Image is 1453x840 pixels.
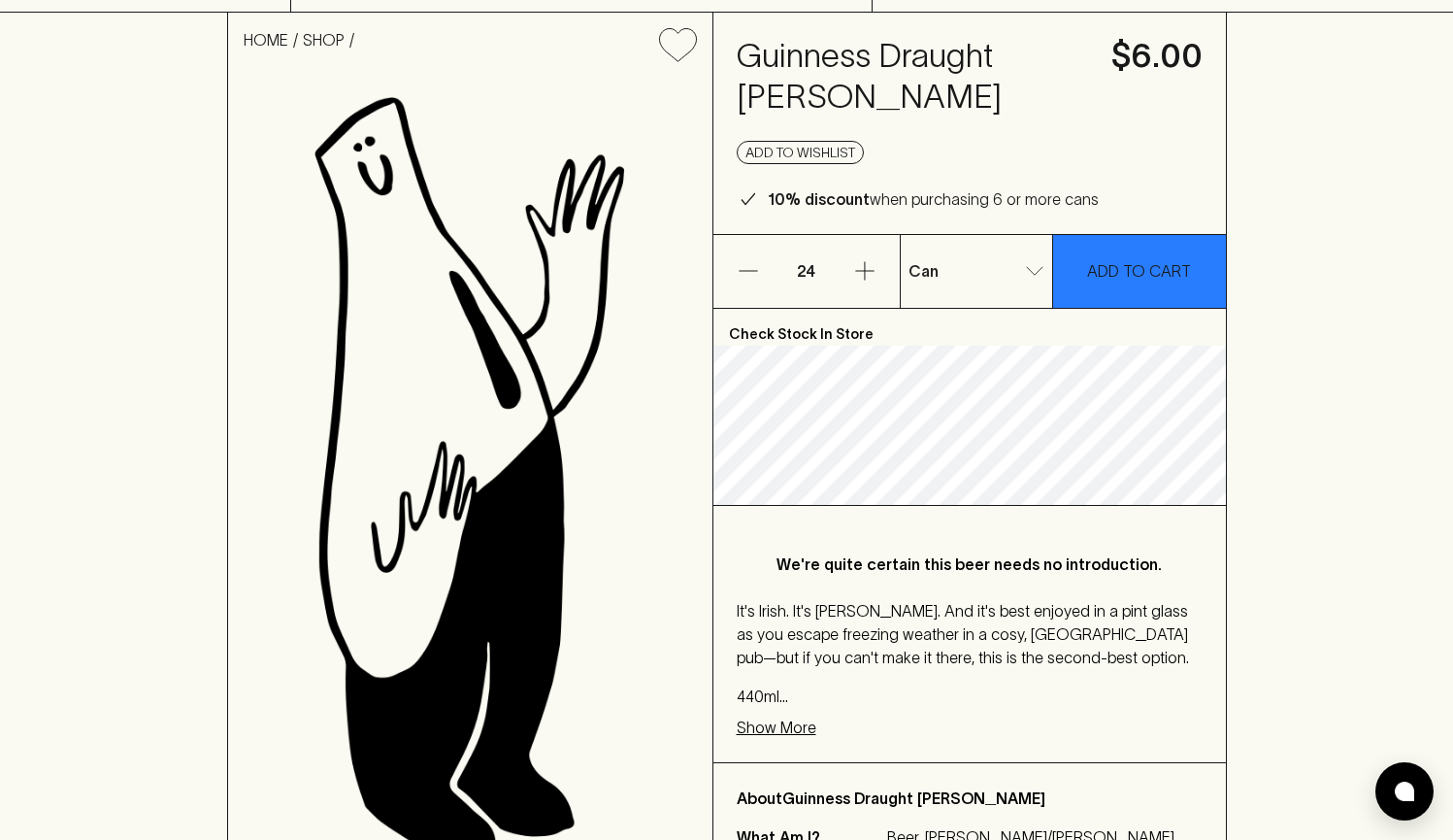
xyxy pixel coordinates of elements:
[737,685,1203,708] p: 440ml
[1111,36,1203,77] h4: $6.00
[737,599,1203,669] p: It's Irish. It's [PERSON_NAME]. And it's best enjoyed in a pint glass as you escape freezing weat...
[776,553,1164,576] p: We're quite certain this beer needs no introduction.
[768,190,870,208] b: 10% discount
[244,31,288,49] a: HOME
[651,20,705,70] button: Add to wishlist
[1087,259,1191,283] p: ADD TO CART
[737,141,864,164] button: Add to wishlist
[303,31,345,49] a: SHOP
[768,187,1099,211] p: when purchasing 6 or more cans
[783,235,830,308] p: 24
[1395,782,1414,801] img: bubble-icon
[1053,235,1226,308] button: ADD TO CART
[737,36,1088,118] h4: Guinness Draught [PERSON_NAME]
[908,259,939,283] p: Can
[737,787,1203,810] p: About Guinness Draught [PERSON_NAME]
[737,716,816,739] p: Show More
[713,309,1226,346] p: Check Stock In Store
[901,252,1052,290] div: Can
